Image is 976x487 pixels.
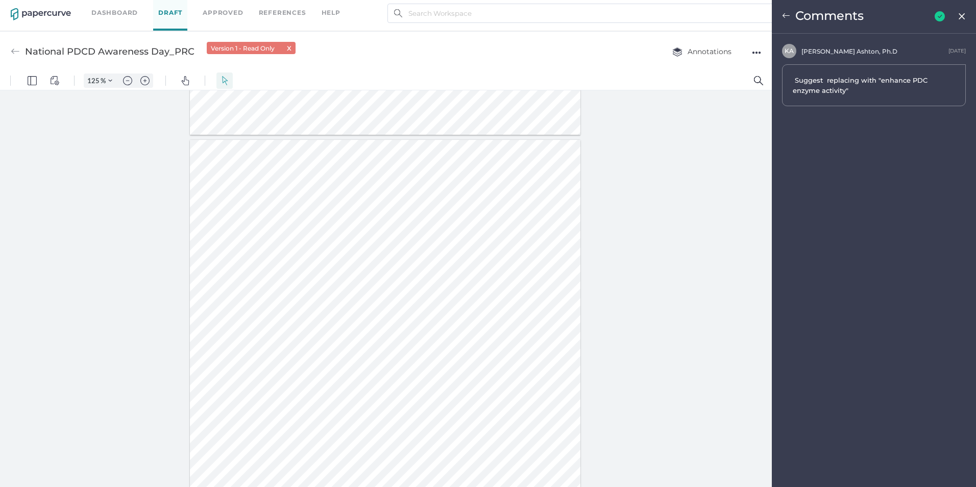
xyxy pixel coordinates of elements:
button: Search [750,1,767,17]
button: Pan [177,1,193,17]
span: Comments [795,8,864,23]
img: annotation-layers.cc6d0e6b.svg [672,47,682,57]
button: View Controls [46,1,63,17]
img: left-arrow.b0b58952.svg [782,12,790,20]
span: Suggest replacing with "enhance PDC enzyme activity" [793,76,930,94]
span: Annotations [672,47,731,56]
div: [DATE] [948,46,966,56]
img: back-arrow-grey.72011ae3.svg [11,47,20,56]
img: default-viewcontrols.svg [50,5,59,14]
div: National PDCD Awareness Day_PRC [25,42,194,61]
img: default-pan.svg [181,5,190,14]
img: default-minus.svg [123,5,132,14]
button: Zoom Controls [102,2,118,16]
img: default-magnifying-glass.svg [754,5,763,14]
a: Approved [203,7,243,18]
button: Panel [24,1,40,17]
div: x [287,43,291,53]
span: K A [785,47,794,55]
button: Zoom out [119,2,136,16]
button: Zoom in [137,2,153,16]
img: default-select.svg [220,5,229,14]
img: search.bf03fe8b.svg [394,9,402,17]
div: ●●● [752,45,761,60]
span: % [101,5,106,13]
a: References [259,7,306,18]
span: [PERSON_NAME] Ashton, Ph.D [801,47,897,55]
img: default-plus.svg [140,5,150,14]
button: Annotations [662,42,742,61]
div: Version 1 - Read Only [207,42,296,54]
div: help [322,7,340,18]
input: Search Workspace [387,4,774,23]
img: icn-comment-resolved.2fc811b3.svg [935,11,945,21]
button: Select [216,1,233,17]
a: Dashboard [91,7,138,18]
img: close.ba28c622.svg [958,12,966,20]
img: papercurve-logo-colour.7244d18c.svg [11,8,71,20]
input: Set zoom [84,5,101,14]
img: chevron.svg [108,7,112,11]
img: default-leftsidepanel.svg [28,5,37,14]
